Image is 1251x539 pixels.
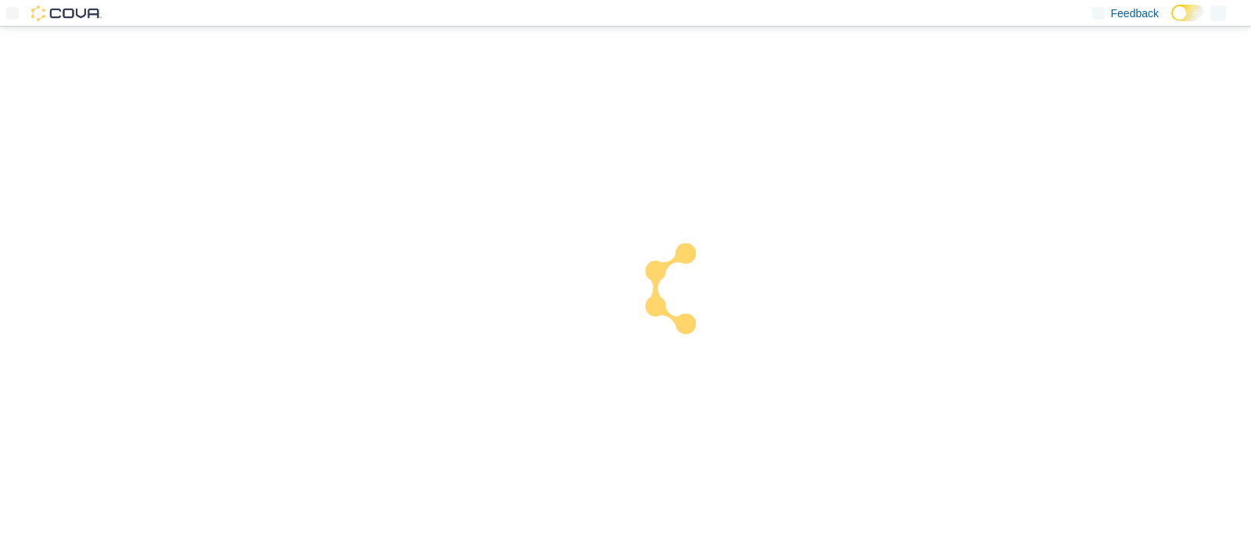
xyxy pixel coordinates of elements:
[1111,5,1159,21] span: Feedback
[1171,5,1204,21] input: Dark Mode
[625,232,743,349] img: cova-loader
[31,5,102,21] img: Cova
